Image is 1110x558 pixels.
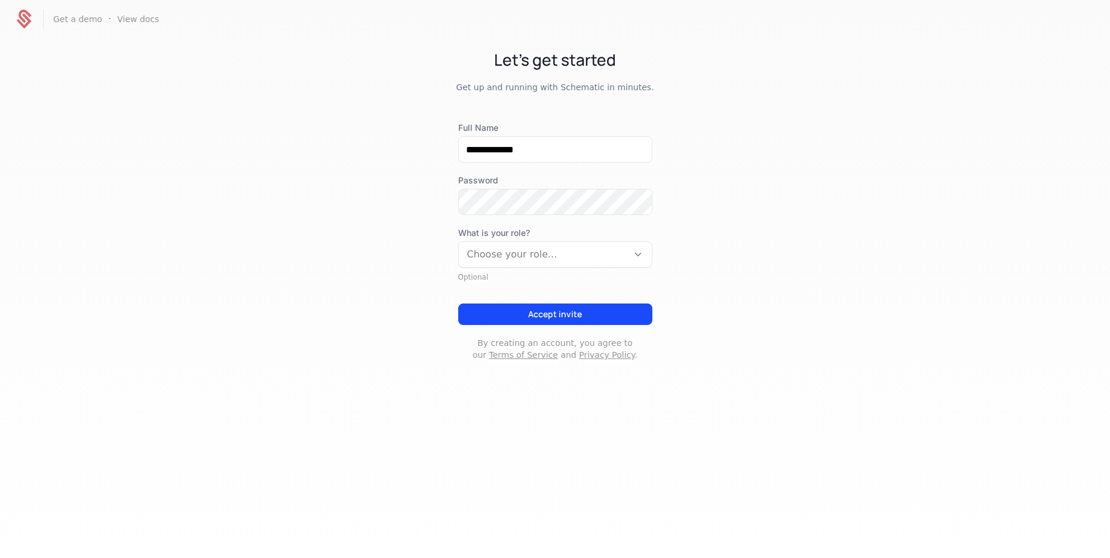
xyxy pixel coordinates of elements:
[458,303,652,325] button: Accept invite
[458,227,652,239] span: What is your role?
[458,174,652,186] label: Password
[108,12,111,26] span: ·
[117,13,159,25] a: View docs
[458,122,652,134] label: Full Name
[489,350,558,360] a: Terms of Service
[458,337,652,361] p: By creating an account, you agree to our and .
[458,272,652,282] div: Optional
[579,350,634,360] a: Privacy Policy
[53,13,102,25] a: Get a demo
